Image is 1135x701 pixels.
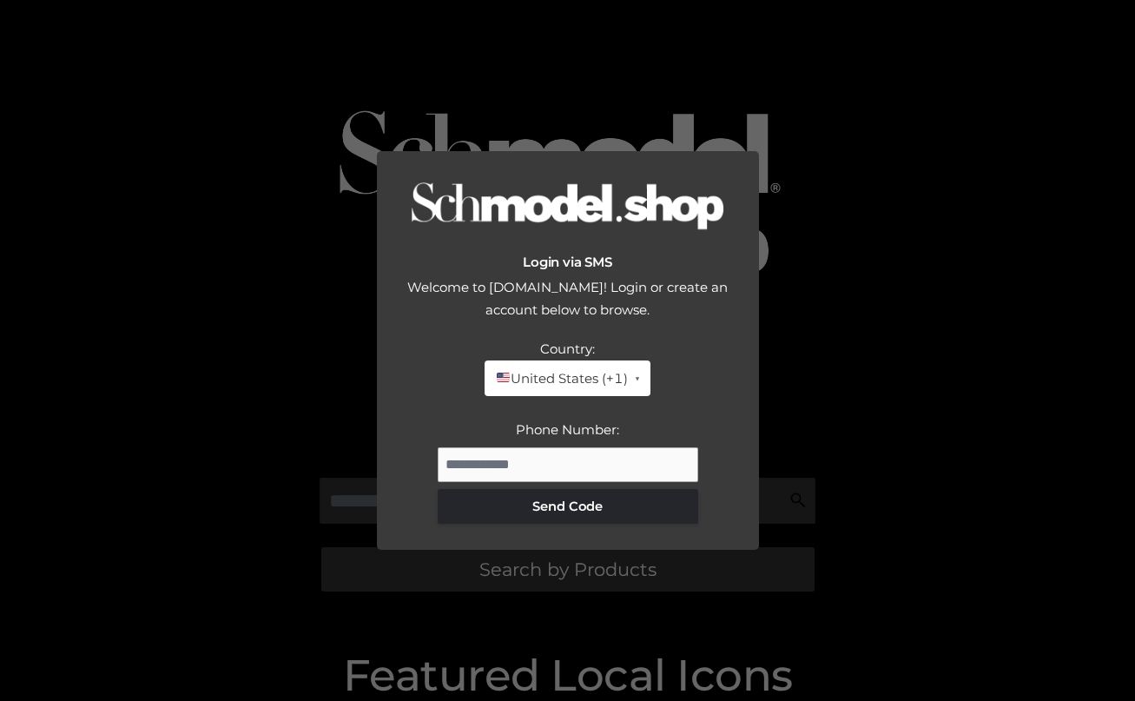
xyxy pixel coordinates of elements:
[516,421,619,438] label: Phone Number:
[438,489,698,524] button: Send Code
[540,341,595,357] label: Country:
[495,367,627,390] span: United States (+1)
[497,371,510,384] img: 🇺🇸
[394,255,742,270] h2: Login via SMS
[394,276,742,338] div: Welcome to [DOMAIN_NAME]! Login or create an account below to browse.
[412,182,724,233] img: Logo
